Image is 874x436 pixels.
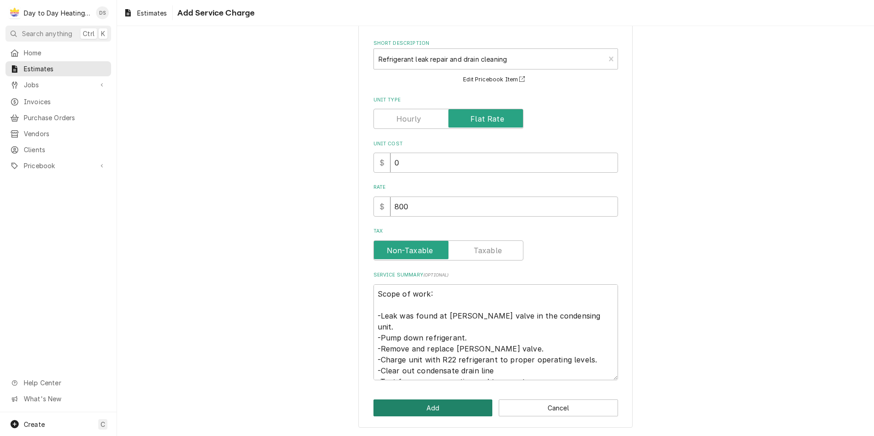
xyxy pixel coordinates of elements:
[24,80,93,90] span: Jobs
[24,129,107,138] span: Vendors
[373,40,618,85] div: Short Description
[24,8,91,18] div: Day to Day Heating and Cooling
[8,6,21,19] div: D
[24,161,93,170] span: Pricebook
[101,29,105,38] span: K
[96,6,109,19] div: David Silvestre's Avatar
[22,29,72,38] span: Search anything
[373,184,618,191] label: Rate
[373,228,618,260] div: Tax
[5,110,111,125] a: Purchase Orders
[5,45,111,60] a: Home
[462,74,529,85] button: Edit Pricebook Item
[5,158,111,173] a: Go to Pricebook
[24,97,107,106] span: Invoices
[24,48,107,58] span: Home
[373,399,493,416] button: Add
[373,153,390,173] div: $
[83,29,95,38] span: Ctrl
[5,142,111,157] a: Clients
[373,184,618,216] div: [object Object]
[120,5,171,21] a: Estimates
[24,378,106,388] span: Help Center
[373,140,618,173] div: Unit Cost
[137,8,167,18] span: Estimates
[5,77,111,92] a: Go to Jobs
[5,26,111,42] button: Search anythingCtrlK
[24,145,107,154] span: Clients
[96,6,109,19] div: DS
[373,40,618,47] label: Short Description
[373,96,618,104] label: Unit Type
[373,228,618,235] label: Tax
[499,399,618,416] button: Cancel
[373,271,618,279] label: Service Summary
[101,420,105,429] span: C
[175,7,255,19] span: Add Service Charge
[5,391,111,406] a: Go to What's New
[373,271,618,380] div: Service Summary
[423,272,449,277] span: ( optional )
[5,375,111,390] a: Go to Help Center
[373,284,618,380] textarea: Scope of work: -Leak was found at [PERSON_NAME] valve in the condensing unit. -Pump down refriger...
[358,6,633,428] div: Line Item Create/Update
[5,126,111,141] a: Vendors
[8,6,21,19] div: Day to Day Heating and Cooling's Avatar
[5,61,111,76] a: Estimates
[373,399,618,416] div: Button Group Row
[373,140,618,148] label: Unit Cost
[373,96,618,129] div: Unit Type
[5,94,111,109] a: Invoices
[373,197,390,217] div: $
[24,113,107,122] span: Purchase Orders
[373,399,618,416] div: Button Group
[373,17,618,380] div: Line Item Create/Update Form
[24,394,106,404] span: What's New
[24,64,107,74] span: Estimates
[24,420,45,428] span: Create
